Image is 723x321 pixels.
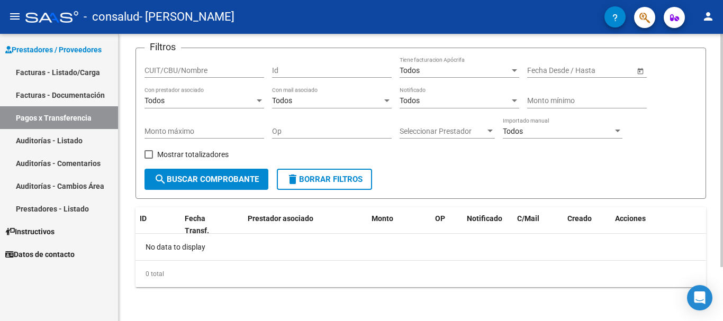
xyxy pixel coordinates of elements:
[84,5,139,29] span: - consalud
[463,207,513,242] datatable-header-cell: Notificado
[400,66,420,75] span: Todos
[185,214,209,235] span: Fecha Transf.
[135,207,180,242] datatable-header-cell: ID
[517,214,539,223] span: C/Mail
[400,96,420,105] span: Todos
[272,96,292,105] span: Todos
[144,40,181,54] h3: Filtros
[154,175,259,184] span: Buscar Comprobante
[372,214,393,223] span: Monto
[8,10,21,23] mat-icon: menu
[144,96,165,105] span: Todos
[569,66,621,75] input: End date
[5,249,75,260] span: Datos de contacto
[702,10,715,23] mat-icon: person
[467,214,502,223] span: Notificado
[503,127,523,135] span: Todos
[615,214,646,223] span: Acciones
[139,5,234,29] span: - [PERSON_NAME]
[635,65,646,76] button: Open calendar
[140,214,147,223] span: ID
[513,207,563,242] datatable-header-cell: C/Mail
[611,207,706,242] datatable-header-cell: Acciones
[563,207,611,242] datatable-header-cell: Creado
[157,148,229,161] span: Mostrar totalizadores
[248,214,313,223] span: Prestador asociado
[154,173,167,186] mat-icon: search
[5,226,55,237] span: Instructivos
[687,285,712,310] div: Open Intercom Messenger
[243,207,367,242] datatable-header-cell: Prestador asociado
[435,214,445,223] span: OP
[431,207,463,242] datatable-header-cell: OP
[286,173,299,186] mat-icon: delete
[367,207,431,242] datatable-header-cell: Monto
[286,175,363,184] span: Borrar Filtros
[135,261,706,287] div: 0 total
[144,169,268,190] button: Buscar Comprobante
[5,44,102,56] span: Prestadores / Proveedores
[135,234,706,260] div: No data to display
[400,127,485,136] span: Seleccionar Prestador
[180,207,228,242] datatable-header-cell: Fecha Transf.
[277,169,372,190] button: Borrar Filtros
[567,214,592,223] span: Creado
[527,66,560,75] input: Start date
